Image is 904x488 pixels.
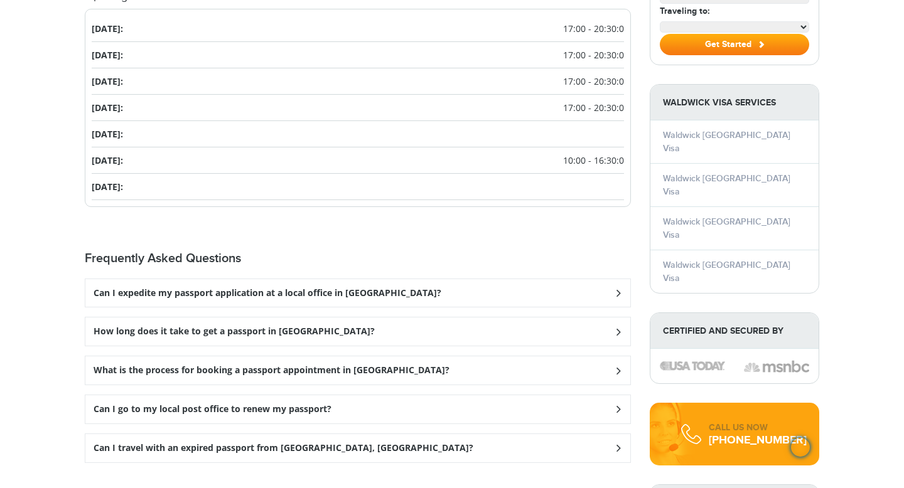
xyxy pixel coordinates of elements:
h2: Frequently Asked Questions [85,251,631,266]
h3: Can I go to my local post office to renew my passport? [94,404,331,415]
img: image description [660,361,725,370]
span: 10:00 - 16:30:0 [563,154,624,167]
li: [DATE]: [92,147,624,174]
span: 17:00 - 20:30:0 [563,75,624,88]
h3: Can I expedite my passport application at a local office in [GEOGRAPHIC_DATA]? [94,288,441,299]
li: [DATE]: [92,68,624,95]
a: Waldwick [GEOGRAPHIC_DATA] Visa [663,130,790,154]
span: 17:00 - 20:30:0 [563,22,624,35]
span: 17:00 - 20:30:0 [563,101,624,114]
button: Get Started [660,34,809,55]
li: [DATE]: [92,42,624,68]
span: 17:00 - 20:30:0 [563,48,624,61]
div: CALL US NOW [709,422,807,434]
a: Waldwick [GEOGRAPHIC_DATA] Visa [663,260,790,284]
div: [PHONE_NUMBER] [709,434,807,447]
li: [DATE]: [92,174,624,200]
h3: Can I travel with an expired passport from [GEOGRAPHIC_DATA], [GEOGRAPHIC_DATA]? [94,443,473,454]
img: image description [744,359,809,374]
li: [DATE]: [92,16,624,42]
label: Traveling to: [660,4,709,18]
strong: Waldwick Visa Services [650,85,819,120]
a: Waldwick [GEOGRAPHIC_DATA] Visa [663,173,790,197]
a: Waldwick [GEOGRAPHIC_DATA] Visa [663,216,790,240]
li: [DATE]: [92,121,624,147]
strong: Certified and Secured by [650,313,819,349]
h3: What is the process for booking a passport appointment in [GEOGRAPHIC_DATA]? [94,365,449,376]
h3: How long does it take to get a passport in [GEOGRAPHIC_DATA]? [94,326,375,337]
li: [DATE]: [92,95,624,121]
